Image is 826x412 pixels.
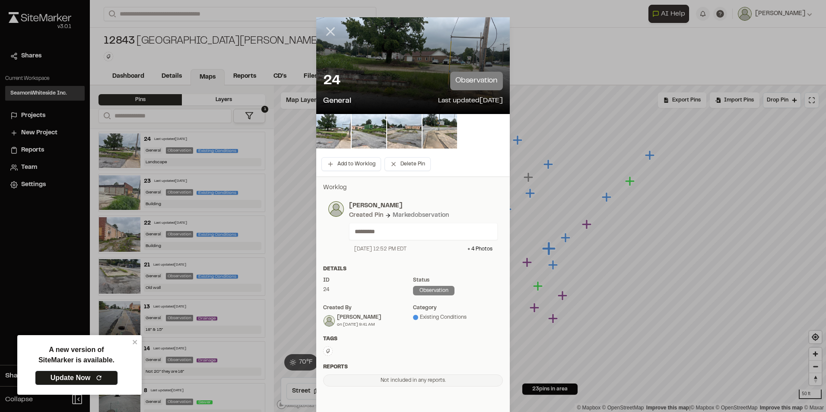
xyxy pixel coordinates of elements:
[354,245,407,253] div: [DATE] 12:52 PM EDT
[387,114,422,149] img: file
[352,114,386,149] img: file
[393,211,449,220] div: Marked observation
[323,73,340,90] p: 24
[423,114,457,149] img: file
[324,315,335,326] img: Will Tate
[323,95,351,107] p: General
[413,314,503,321] div: Existing Conditions
[413,304,503,312] div: category
[337,321,381,328] div: on [DATE] 9:41 AM
[450,72,503,90] p: observation
[35,371,118,385] a: Update Now
[323,374,503,387] div: Not included in any reports.
[328,201,344,217] img: photo
[438,95,503,107] p: Last updated [DATE]
[323,335,503,343] div: Tags
[323,286,413,294] div: 24
[316,114,351,149] img: file
[467,245,492,253] div: + 4 Photo s
[349,211,383,220] div: Created Pin
[38,345,114,365] p: A new version of SiteMarker is available.
[323,346,333,356] button: Edit Tags
[323,183,503,193] p: Worklog
[132,339,138,345] button: close
[337,314,381,321] div: [PERSON_NAME]
[323,363,503,371] div: Reports
[349,201,498,211] p: [PERSON_NAME]
[323,276,413,284] div: ID
[384,157,431,171] button: Delete Pin
[413,286,454,295] div: observation
[323,265,503,273] div: Details
[321,157,381,171] button: Add to Worklog
[413,276,503,284] div: Status
[323,304,413,312] div: Created by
